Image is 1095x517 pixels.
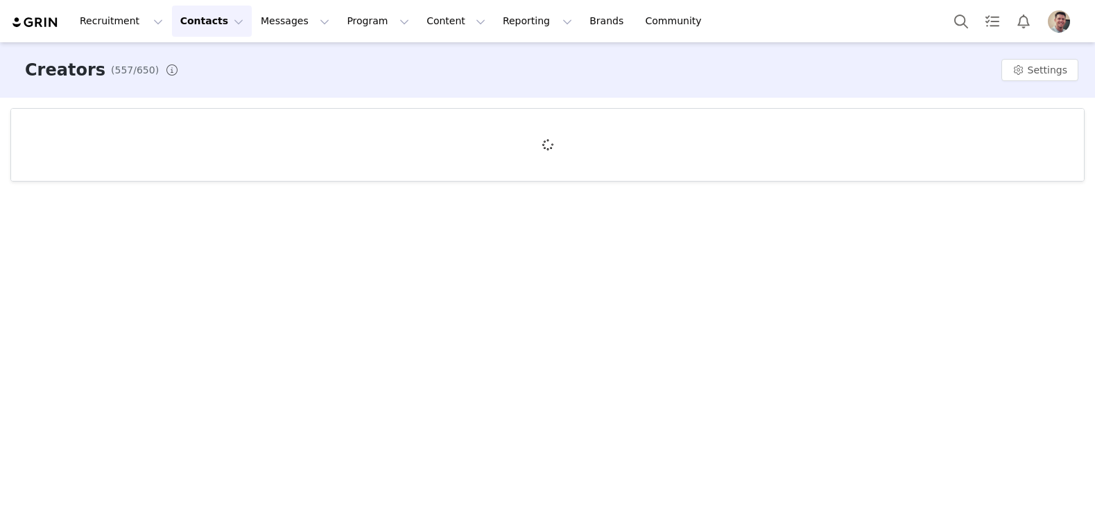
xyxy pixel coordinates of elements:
button: Program [338,6,417,37]
a: Brands [581,6,636,37]
button: Settings [1001,59,1078,81]
button: Recruitment [71,6,171,37]
button: Notifications [1008,6,1039,37]
button: Reporting [494,6,580,37]
span: (557/650) [111,63,159,78]
h3: Creators [25,58,105,82]
button: Contacts [172,6,252,37]
button: Profile [1040,10,1084,33]
a: Community [637,6,716,37]
button: Content [418,6,494,37]
a: Tasks [977,6,1008,37]
img: f26adcfc-ed38-48c8-93b5-932942b36623.jpeg [1048,10,1070,33]
img: grin logo [11,16,60,29]
button: Search [946,6,976,37]
button: Messages [252,6,338,37]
